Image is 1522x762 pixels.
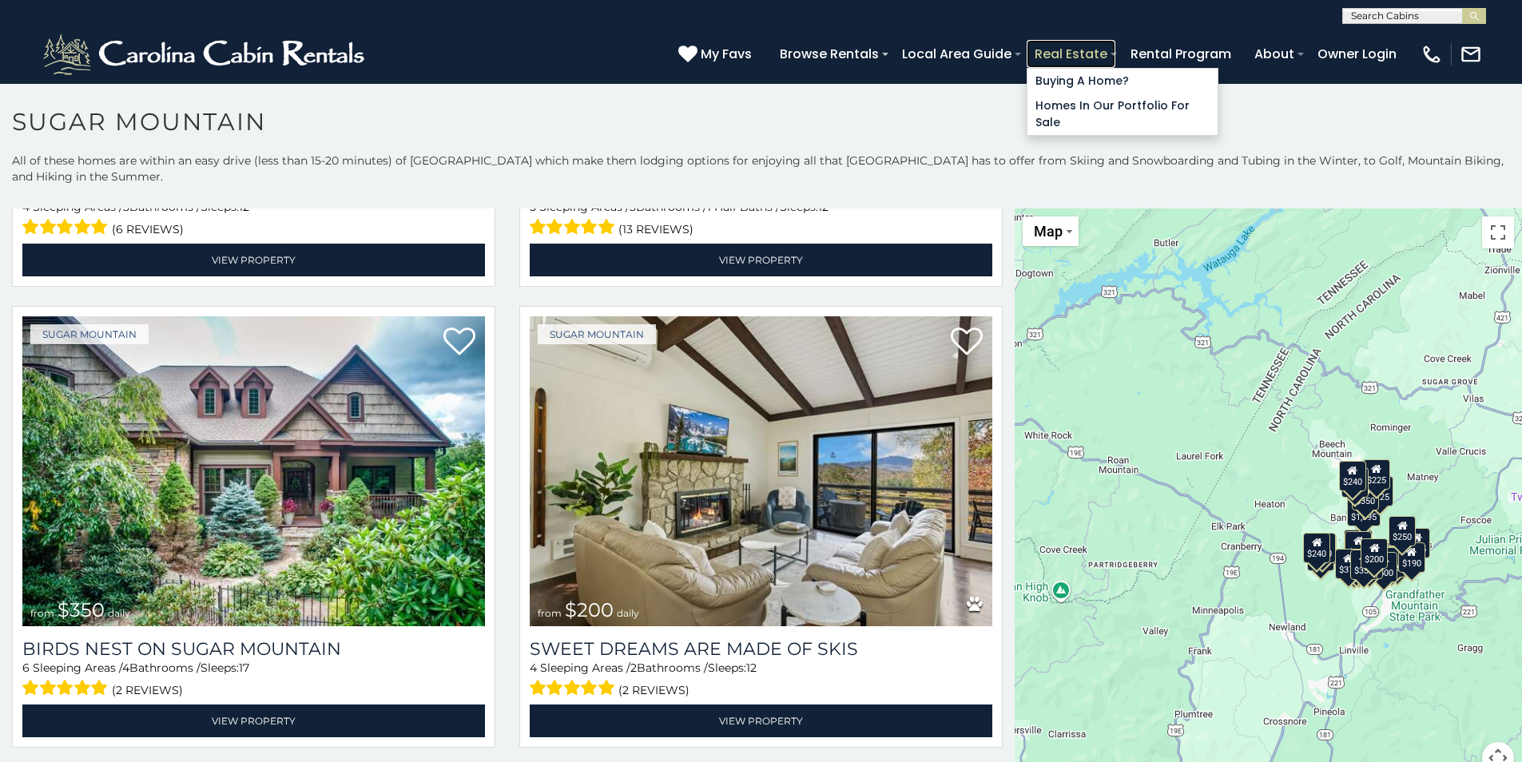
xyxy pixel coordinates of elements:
[1421,43,1443,65] img: phone-regular-white.png
[22,704,485,737] a: View Property
[1351,550,1378,580] div: $350
[108,607,130,619] span: daily
[1304,533,1331,563] div: $240
[1023,216,1079,246] button: Change map style
[530,244,992,276] a: View Property
[1123,40,1239,68] a: Rental Program
[1339,461,1366,491] div: $240
[123,200,129,214] span: 3
[1345,531,1373,562] div: $300
[1361,538,1389,569] div: $200
[1027,69,1218,93] a: Buying A Home?
[818,200,829,214] span: 12
[530,316,992,626] a: Sweet Dreams Are Made Of Skis from $200 daily
[1389,516,1417,546] div: $250
[1363,459,1390,490] div: $225
[894,40,1019,68] a: Local Area Guide
[1309,40,1405,68] a: Owner Login
[1348,496,1381,526] div: $1,095
[701,44,752,64] span: My Favs
[530,638,992,660] a: Sweet Dreams Are Made Of Skis
[122,661,129,675] span: 4
[239,200,249,214] span: 12
[22,316,485,626] a: Birds Nest On Sugar Mountain from $350 daily
[618,680,689,700] span: (2 reviews)
[1460,43,1482,65] img: mail-regular-white.png
[1246,40,1302,68] a: About
[1034,223,1063,240] span: Map
[617,607,639,619] span: daily
[746,661,757,675] span: 12
[951,326,983,359] a: Add to favorites
[443,326,475,359] a: Add to favorites
[1482,216,1514,248] button: Toggle fullscreen view
[22,638,485,660] a: Birds Nest On Sugar Mountain
[565,598,614,621] span: $200
[1404,528,1431,558] div: $155
[538,607,562,619] span: from
[22,660,485,700] div: Sleeping Areas / Bathrooms / Sleeps:
[530,661,537,675] span: 4
[112,219,184,240] span: (6 reviews)
[1335,549,1362,579] div: $375
[1027,93,1218,135] a: Homes in Our Portfolio For Sale
[30,324,149,344] a: Sugar Mountain
[772,40,887,68] a: Browse Rentals
[1345,530,1372,560] div: $190
[530,316,992,626] img: Sweet Dreams Are Made Of Skis
[1367,476,1394,506] div: $125
[239,661,249,675] span: 17
[538,324,656,344] a: Sugar Mountain
[22,199,485,240] div: Sleeping Areas / Bathrooms / Sleeps:
[40,30,372,78] img: White-1-2.png
[1027,40,1115,68] a: Real Estate
[530,200,536,214] span: 5
[530,660,992,700] div: Sleeping Areas / Bathrooms / Sleeps:
[22,244,485,276] a: View Property
[678,44,756,65] a: My Favs
[22,316,485,626] img: Birds Nest On Sugar Mountain
[112,680,183,700] span: (2 reviews)
[618,219,693,240] span: (13 reviews)
[22,200,30,214] span: 4
[30,607,54,619] span: from
[630,200,636,214] span: 3
[530,704,992,737] a: View Property
[1379,547,1406,577] div: $195
[58,598,105,621] span: $350
[530,199,992,240] div: Sleeping Areas / Bathrooms / Sleeps:
[630,661,637,675] span: 2
[1398,542,1425,573] div: $190
[22,661,30,675] span: 6
[707,200,780,214] span: 1 Half Baths /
